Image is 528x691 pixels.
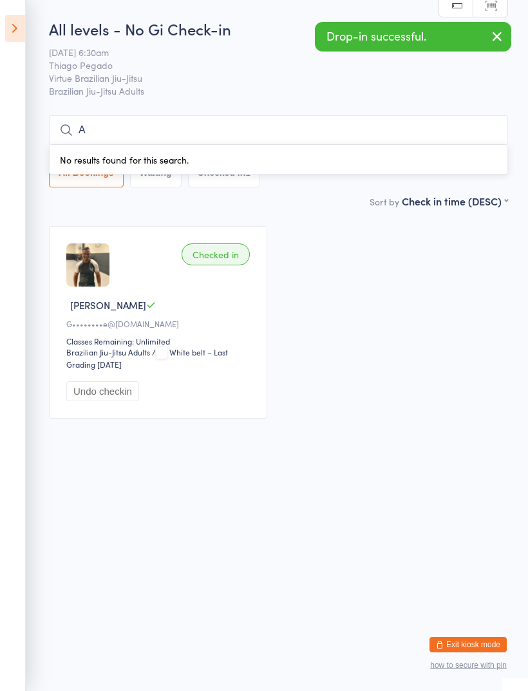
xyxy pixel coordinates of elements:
span: [PERSON_NAME] [70,298,146,312]
h2: All levels - No Gi Check-in [49,18,508,39]
button: Undo checkin [66,381,139,401]
span: Thiago Pegado [49,59,488,71]
div: No results found for this search. [49,145,508,175]
div: Drop-in successful. [315,22,511,52]
div: Brazilian Jiu-Jitsu Adults [66,346,150,357]
button: how to secure with pin [430,661,507,670]
span: Virtue Brazilian Jiu-Jitsu [49,71,488,84]
div: Classes Remaining: Unlimited [66,336,254,346]
button: Exit kiosk mode [429,637,507,652]
span: Brazilian Jiu-Jitsu Adults [49,84,508,97]
label: Sort by [370,195,399,208]
img: image1733389136.png [66,243,109,287]
div: G••••••••e@[DOMAIN_NAME] [66,318,254,329]
input: Search [49,115,508,145]
span: [DATE] 6:30am [49,46,488,59]
div: Check in time (DESC) [402,194,508,208]
div: Checked in [182,243,250,265]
